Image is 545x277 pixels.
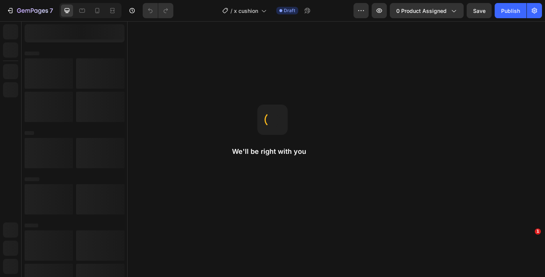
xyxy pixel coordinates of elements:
[495,3,526,18] button: Publish
[50,6,53,15] p: 7
[230,7,232,15] span: /
[473,8,486,14] span: Save
[467,3,492,18] button: Save
[501,7,520,15] div: Publish
[390,3,464,18] button: 0 product assigned
[232,147,313,156] h2: We'll be right with you
[234,7,258,15] span: x cushion
[143,3,173,18] div: Undo/Redo
[3,3,56,18] button: 7
[535,228,541,235] span: 1
[396,7,447,15] span: 0 product assigned
[284,7,295,14] span: Draft
[519,240,537,258] iframe: Intercom live chat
